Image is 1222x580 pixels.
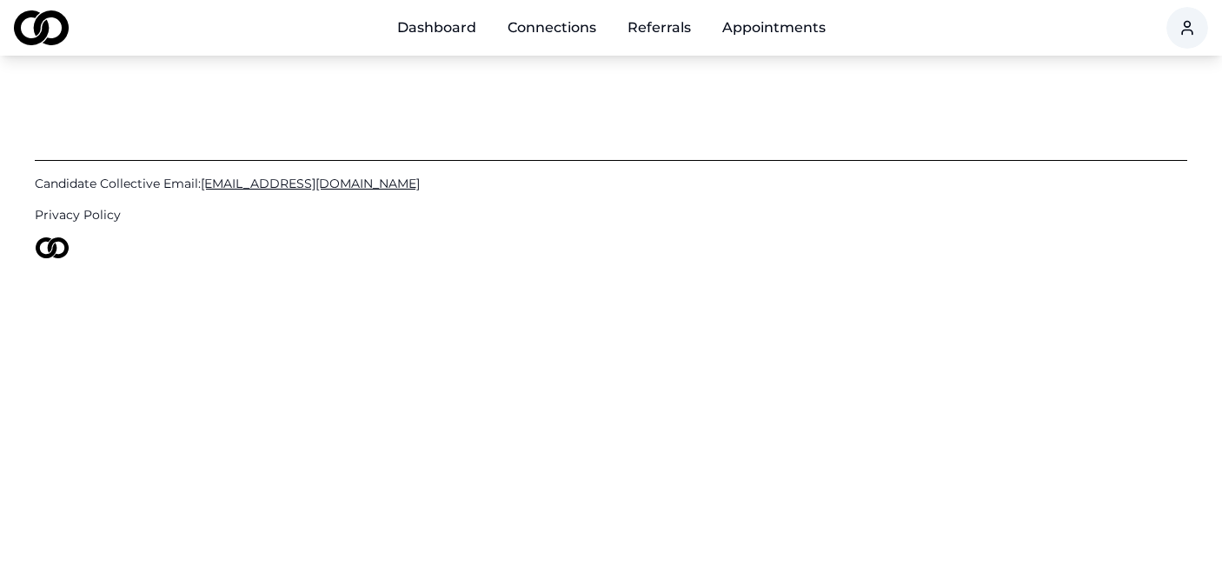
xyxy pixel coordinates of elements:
[35,237,70,258] img: logo
[35,175,1187,192] a: Candidate Collective Email:[EMAIL_ADDRESS][DOMAIN_NAME]
[494,10,610,45] a: Connections
[708,10,840,45] a: Appointments
[14,10,69,45] img: logo
[35,206,1187,223] a: Privacy Policy
[383,10,490,45] a: Dashboard
[201,176,420,191] span: [EMAIL_ADDRESS][DOMAIN_NAME]
[383,10,840,45] nav: Main
[614,10,705,45] a: Referrals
